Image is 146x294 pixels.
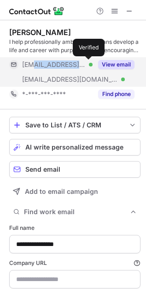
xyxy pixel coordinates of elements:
span: [EMAIL_ADDRESS][DOMAIN_NAME] [22,75,118,84]
button: Add to email campaign [9,183,140,200]
button: Send email [9,161,140,178]
div: I help professionally ambitious veterans develop a life and career with purpose without encouragi... [9,38,140,54]
button: Reveal Button [98,90,134,99]
label: Company URL [9,259,140,267]
button: save-profile-one-click [9,117,140,133]
button: Find work email [9,205,140,218]
span: Add to email campaign [25,188,98,195]
span: [EMAIL_ADDRESS][DOMAIN_NAME] [22,60,86,69]
span: Find work email [24,208,129,216]
button: Reveal Button [98,60,134,69]
button: AI write personalized message [9,139,140,156]
span: Send email [25,166,60,173]
div: [PERSON_NAME] [9,28,71,37]
span: AI write personalized message [25,144,123,151]
label: Full name [9,224,140,232]
img: ContactOut v5.3.10 [9,6,64,17]
div: Save to List / ATS / CRM [25,121,124,129]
